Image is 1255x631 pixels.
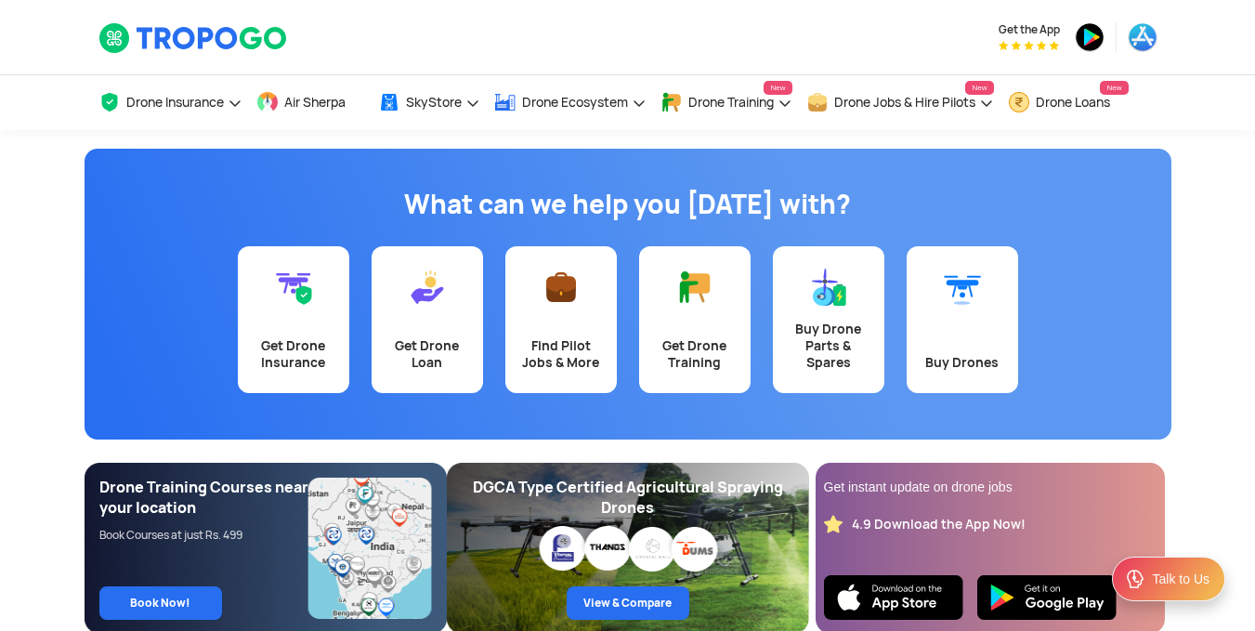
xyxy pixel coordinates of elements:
h1: What can we help you [DATE] with? [98,186,1157,223]
a: Get Drone Training [639,246,751,393]
div: Buy Drone Parts & Spares [784,321,873,371]
span: Drone Training [688,95,774,110]
div: Get Drone Insurance [249,337,338,371]
div: Buy Drones [918,354,1007,371]
a: Get Drone Loan [372,246,483,393]
a: Book Now! [99,586,222,620]
div: Book Courses at just Rs. 499 [99,528,309,543]
img: TropoGo Logo [98,22,289,54]
img: App Raking [999,41,1059,50]
span: Drone Jobs & Hire Pilots [834,95,975,110]
a: Air Sherpa [256,75,364,130]
img: Get Drone Loan [409,269,446,306]
a: Drone TrainingNew [660,75,792,130]
a: Drone Jobs & Hire PilotsNew [806,75,994,130]
img: appstore [1128,22,1157,52]
a: Buy Drones [907,246,1018,393]
a: Drone Ecosystem [494,75,647,130]
img: Get Drone Training [676,269,713,306]
a: Drone LoansNew [1008,75,1129,130]
span: Get the App [999,22,1060,37]
div: 4.9 Download the App Now! [852,516,1026,533]
div: Talk to Us [1153,570,1209,588]
img: ic_Support.svg [1124,568,1146,590]
a: View & Compare [567,586,689,620]
span: Drone Insurance [126,95,224,110]
a: Find Pilot Jobs & More [505,246,617,393]
img: Find Pilot Jobs & More [543,269,580,306]
img: star_rating [824,515,843,533]
a: SkyStore [378,75,480,130]
div: Get Drone Loan [383,337,472,371]
span: SkyStore [406,95,462,110]
a: Get Drone Insurance [238,246,349,393]
a: Buy Drone Parts & Spares [773,246,884,393]
img: Get Drone Insurance [275,269,312,306]
img: Buy Drones [944,269,981,306]
img: Ios [824,575,963,620]
div: Get Drone Training [650,337,739,371]
div: Get instant update on drone jobs [824,478,1157,496]
span: New [1100,81,1128,95]
span: New [764,81,791,95]
span: Air Sherpa [284,95,346,110]
div: Find Pilot Jobs & More [516,337,606,371]
div: DGCA Type Certified Agricultural Spraying Drones [462,478,794,519]
a: Drone Insurance [98,75,242,130]
span: Drone Ecosystem [522,95,628,110]
img: playstore [1075,22,1105,52]
img: Playstore [977,575,1117,620]
div: Drone Training Courses near your location [99,478,309,519]
span: New [965,81,993,95]
img: Buy Drone Parts & Spares [810,269,847,306]
span: Drone Loans [1036,95,1110,110]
